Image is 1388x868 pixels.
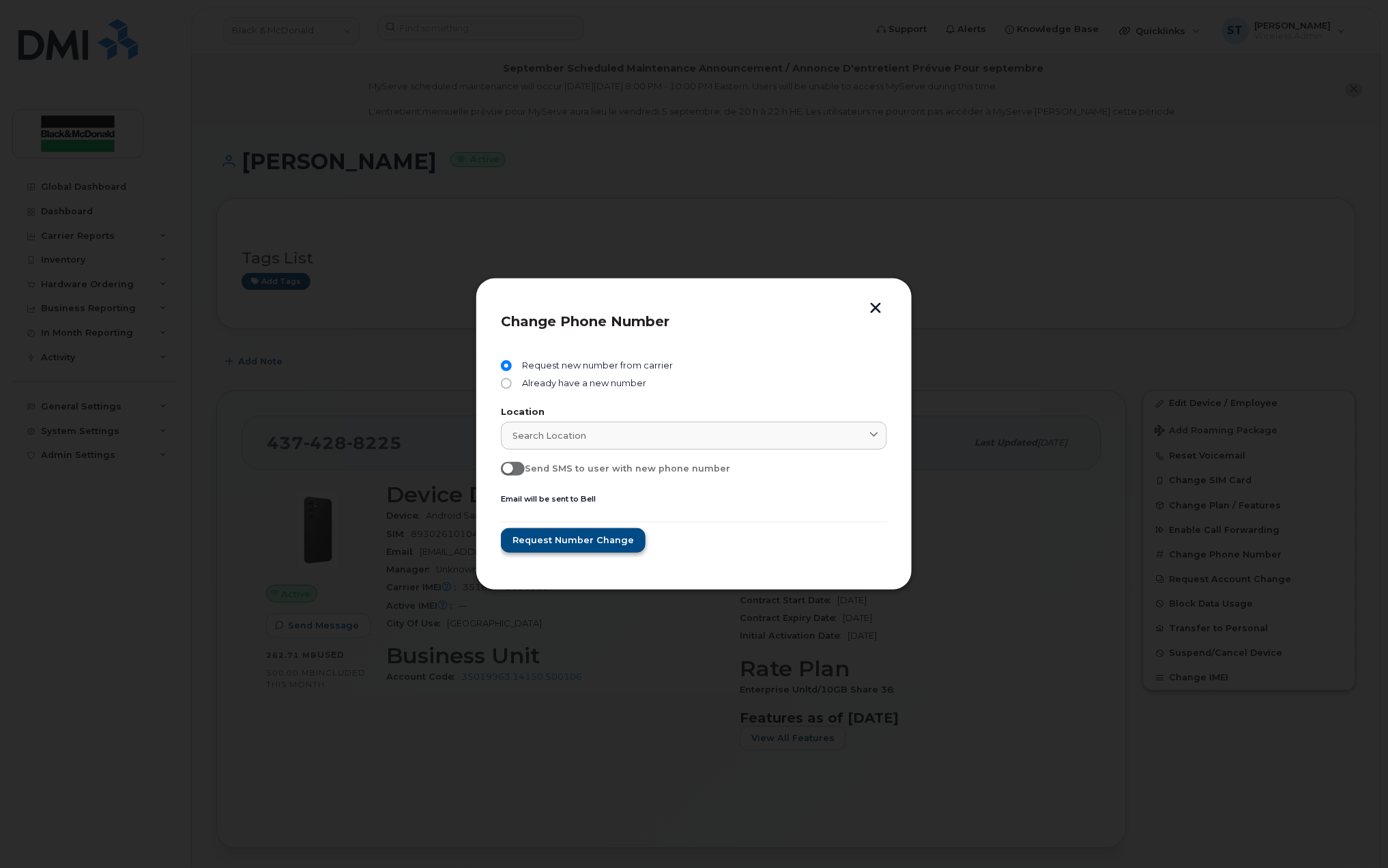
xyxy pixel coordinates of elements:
[501,494,596,504] small: Email will be sent to Bell
[512,534,634,547] span: Request number change
[512,429,586,442] span: Search location
[501,528,646,553] button: Request number change
[501,408,887,417] label: Location
[501,378,512,389] input: Already have a new number
[501,360,512,371] input: Request new number from carrier
[501,422,887,450] a: Search location
[501,462,512,473] input: Send SMS to user with new phone number
[501,313,669,330] span: Change Phone Number
[517,360,674,371] span: Request new number from carrier
[525,463,730,474] span: Send SMS to user with new phone number
[517,378,647,389] span: Already have a new number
